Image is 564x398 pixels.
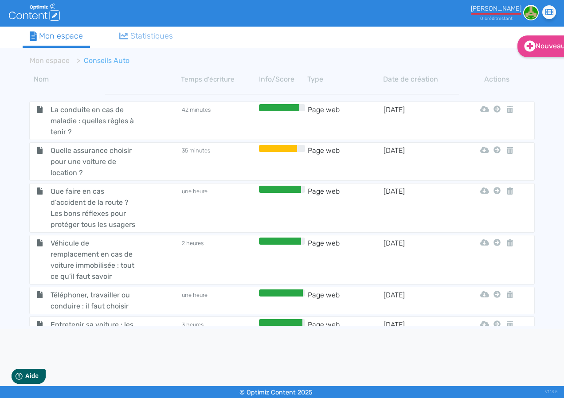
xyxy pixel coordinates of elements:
[23,50,466,71] nav: breadcrumb
[181,289,257,312] td: une heure
[545,386,557,398] div: V1.13.5
[112,27,180,46] a: Statistiques
[181,145,257,178] td: 35 minutes
[383,74,459,85] th: Date de création
[70,55,129,66] li: Conseils Auto
[181,238,257,282] td: 2 heures
[383,186,459,230] td: [DATE]
[30,30,83,42] div: Mon espace
[307,289,383,312] td: Page web
[44,186,144,230] span: Que faire en cas d’accident de la route ? Les bons réflexes pour protéger tous les usagers
[383,104,459,137] td: [DATE]
[44,104,144,137] span: La conduite en cas de maladie : quelles règles à tenir ?
[29,74,181,85] th: Nom
[44,289,144,312] span: Téléphoner, travailler ou conduire : il faut choisir
[119,30,173,42] div: Statistiques
[383,145,459,178] td: [DATE]
[44,145,144,178] span: Quelle assurance choisir pour une voiture de location ?
[23,27,90,48] a: Mon espace
[44,319,144,352] span: Entretenir sa voiture : les gestes simples pour prolonger sa durée de vie
[491,74,503,85] th: Actions
[181,104,257,137] td: 42 minutes
[471,5,521,12] div: [PERSON_NAME]
[307,319,383,352] td: Page web
[30,56,70,65] a: Mon espace
[45,7,59,14] span: Aide
[307,104,383,137] td: Page web
[383,289,459,312] td: [DATE]
[181,186,257,230] td: une heure
[181,74,257,85] th: Temps d'écriture
[307,238,383,282] td: Page web
[383,238,459,282] td: [DATE]
[181,319,257,352] td: 3 heures
[383,319,459,352] td: [DATE]
[307,145,383,178] td: Page web
[307,186,383,230] td: Page web
[239,389,313,396] small: © Optimiz Content 2025
[257,74,307,85] th: Info/Score
[480,16,513,21] small: 0 crédit restant
[307,74,383,85] th: Type
[44,238,144,282] span: Véhicule de remplacement en cas de voiture immobilisée : tout ce qu’il faut savoir
[523,5,539,20] img: 613494f560f79593adfc277993a4867a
